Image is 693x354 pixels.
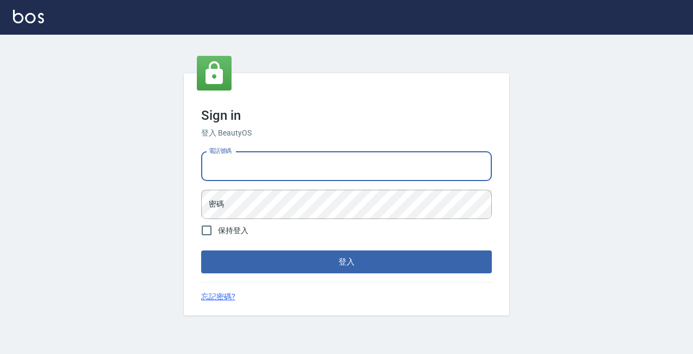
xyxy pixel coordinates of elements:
h3: Sign in [201,108,492,123]
h6: 登入 BeautyOS [201,127,492,139]
label: 電話號碼 [209,147,232,155]
img: Logo [13,10,44,23]
a: 忘記密碼? [201,291,235,302]
button: 登入 [201,250,492,273]
span: 保持登入 [218,225,248,236]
